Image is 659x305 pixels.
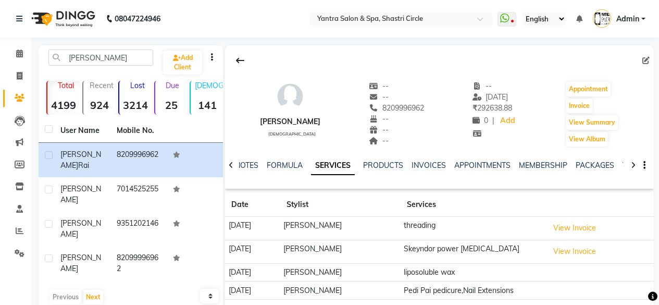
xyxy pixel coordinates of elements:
[401,217,545,240] td: threading
[110,119,167,143] th: Mobile No.
[110,246,167,280] td: 82099996962
[60,150,101,170] span: [PERSON_NAME]
[110,177,167,212] td: 7014525255
[268,131,316,137] span: [DEMOGRAPHIC_DATA]
[110,143,167,177] td: 8209996962
[519,161,567,170] a: MEMBERSHIP
[280,217,401,240] td: [PERSON_NAME]
[225,193,280,217] th: Date
[280,240,401,263] td: [PERSON_NAME]
[473,103,512,113] span: 292638.88
[48,50,153,66] input: Search by Name/Mobile/Email/Code
[225,282,280,300] td: [DATE]
[566,82,611,96] button: Appointment
[267,161,303,170] a: FORMULA
[401,240,545,263] td: Skeyndor power [MEDICAL_DATA]
[492,115,494,126] span: |
[60,184,101,204] span: [PERSON_NAME]
[369,114,389,124] span: --
[576,161,614,170] a: PACKAGES
[401,263,545,282] td: liposoluble wax
[363,161,403,170] a: PRODUCTS
[454,161,511,170] a: APPOINTMENTS
[401,282,545,300] td: Pedi Pai pedicure,Nail Extensions
[280,193,401,217] th: Stylist
[401,193,545,217] th: Services
[225,217,280,240] td: [DATE]
[47,99,80,112] strong: 4199
[163,51,202,75] a: Add Client
[225,263,280,282] td: [DATE]
[78,161,89,170] span: Rai
[27,4,98,33] img: logo
[123,81,152,90] p: Lost
[157,81,188,90] p: Due
[369,103,424,113] span: 8209996962
[616,14,639,25] span: Admin
[566,99,592,113] button: Invoice
[593,9,611,28] img: Admin
[473,116,488,125] span: 0
[499,114,517,128] a: Add
[195,81,223,90] p: [DEMOGRAPHIC_DATA]
[369,81,389,91] span: --
[155,99,188,112] strong: 25
[229,51,251,70] div: Back to Client
[280,263,401,282] td: [PERSON_NAME]
[235,161,258,170] a: NOTES
[52,81,80,90] p: Total
[225,240,280,263] td: [DATE]
[549,220,601,236] button: View Invoice
[275,81,306,112] img: avatar
[369,136,389,145] span: --
[60,253,101,273] span: [PERSON_NAME]
[110,212,167,246] td: 9351202146
[473,103,477,113] span: ₹
[549,243,601,260] button: View Invoice
[54,119,110,143] th: User Name
[369,92,389,102] span: --
[83,99,116,112] strong: 924
[119,99,152,112] strong: 3214
[260,116,320,127] div: [PERSON_NAME]
[83,290,103,304] button: Next
[566,115,618,130] button: View Summary
[412,161,446,170] a: INVOICES
[115,4,160,33] b: 08047224946
[566,132,608,147] button: View Album
[60,218,101,239] span: [PERSON_NAME]
[473,81,492,91] span: --
[311,156,355,175] a: SERVICES
[473,92,508,102] span: [DATE]
[280,282,401,300] td: [PERSON_NAME]
[191,99,223,112] strong: 141
[369,125,389,135] span: --
[88,81,116,90] p: Recent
